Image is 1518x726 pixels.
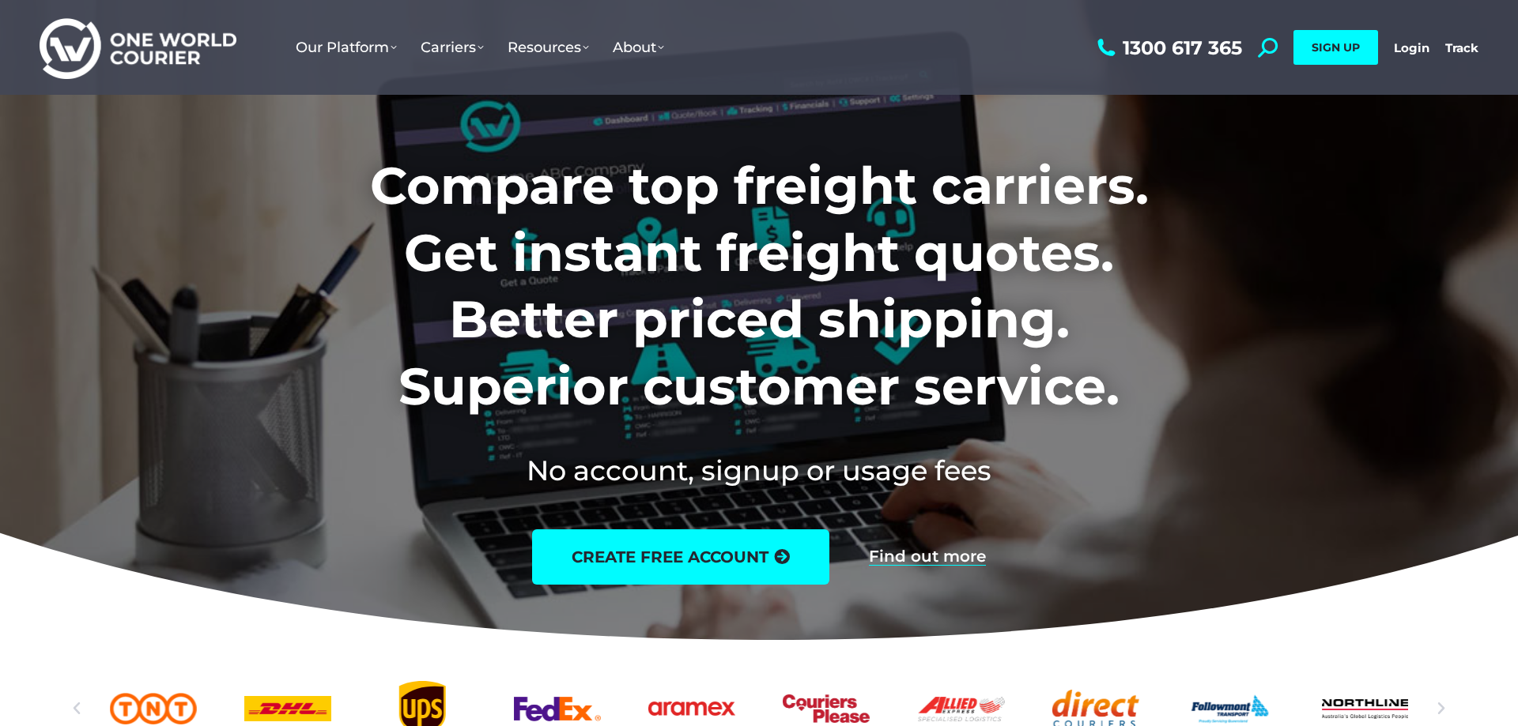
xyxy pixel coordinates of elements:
img: One World Courier [40,16,236,80]
a: Find out more [869,548,986,566]
a: Our Platform [284,23,409,72]
a: SIGN UP [1293,30,1378,65]
span: Our Platform [296,39,397,56]
a: Resources [496,23,601,72]
a: 1300 617 365 [1093,38,1242,58]
a: Login [1394,40,1429,55]
span: SIGN UP [1312,40,1360,55]
a: Carriers [409,23,496,72]
span: Resources [508,39,589,56]
span: About [613,39,664,56]
h1: Compare top freight carriers. Get instant freight quotes. Better priced shipping. Superior custom... [266,152,1253,419]
a: Track [1445,40,1478,55]
a: About [601,23,676,72]
h2: No account, signup or usage fees [266,451,1253,490]
span: Carriers [421,39,484,56]
a: create free account [532,529,829,585]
